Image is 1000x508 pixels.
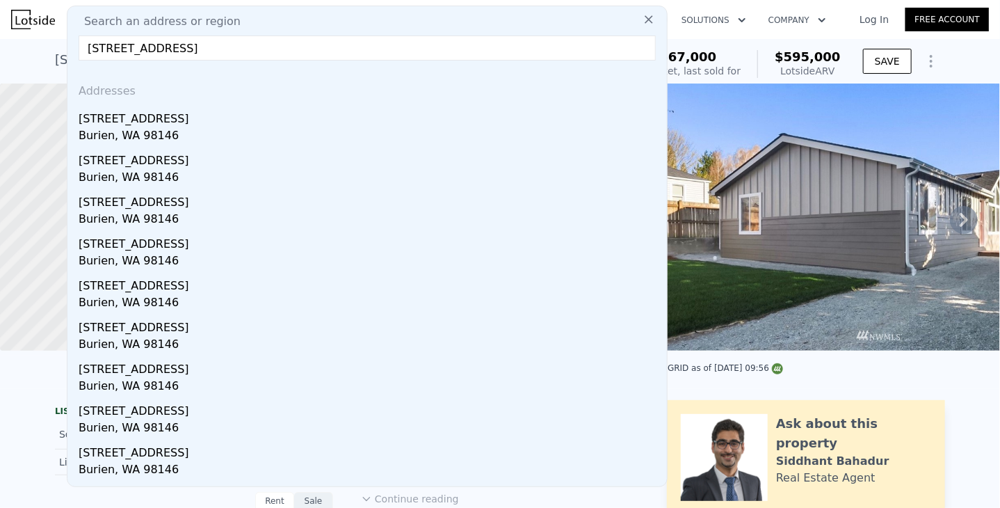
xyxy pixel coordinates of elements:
img: Lotside [11,10,55,29]
div: Off Market, last sold for [627,64,741,78]
div: Burien, WA 98146 [79,169,661,189]
div: [STREET_ADDRESS] [79,397,661,420]
img: NWMLS Logo [772,363,783,374]
a: Free Account [905,8,989,31]
div: [STREET_ADDRESS] [79,105,661,127]
button: Continue reading [361,492,459,506]
div: Burien, WA 98146 [79,378,661,397]
button: Company [757,8,837,33]
div: Siddhant Bahadur [776,453,889,470]
span: Search an address or region [73,13,241,30]
div: Burien, WA 98146 [79,420,661,439]
button: Solutions [670,8,757,33]
div: Addresses [73,72,661,105]
div: [STREET_ADDRESS] [79,272,661,294]
div: Sold [59,425,183,443]
div: [STREET_ADDRESS] [79,481,661,503]
div: [STREET_ADDRESS] [79,189,661,211]
div: [STREET_ADDRESS] , [GEOGRAPHIC_DATA] , WA 98108 [55,50,391,70]
div: [STREET_ADDRESS] [79,147,661,169]
div: Burien, WA 98146 [79,294,661,314]
span: $595,000 [775,49,841,64]
div: Burien, WA 98146 [79,336,661,356]
span: $567,000 [651,49,717,64]
div: Listed [59,455,183,469]
div: [STREET_ADDRESS] [79,314,661,336]
div: Burien, WA 98146 [79,253,661,272]
div: Ask about this property [776,414,931,453]
div: Lotside ARV [775,64,841,78]
button: Show Options [917,47,945,75]
div: Burien, WA 98146 [79,461,661,481]
button: SAVE [863,49,912,74]
div: Real Estate Agent [776,470,876,486]
div: Burien, WA 98146 [79,127,661,147]
div: [STREET_ADDRESS] [79,356,661,378]
div: [STREET_ADDRESS] [79,439,661,461]
div: LISTING & SALE HISTORY [55,406,333,420]
div: [STREET_ADDRESS] [79,230,661,253]
a: Log In [843,13,905,26]
div: Burien, WA 98146 [79,211,661,230]
input: Enter an address, city, region, neighborhood or zip code [79,35,656,61]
